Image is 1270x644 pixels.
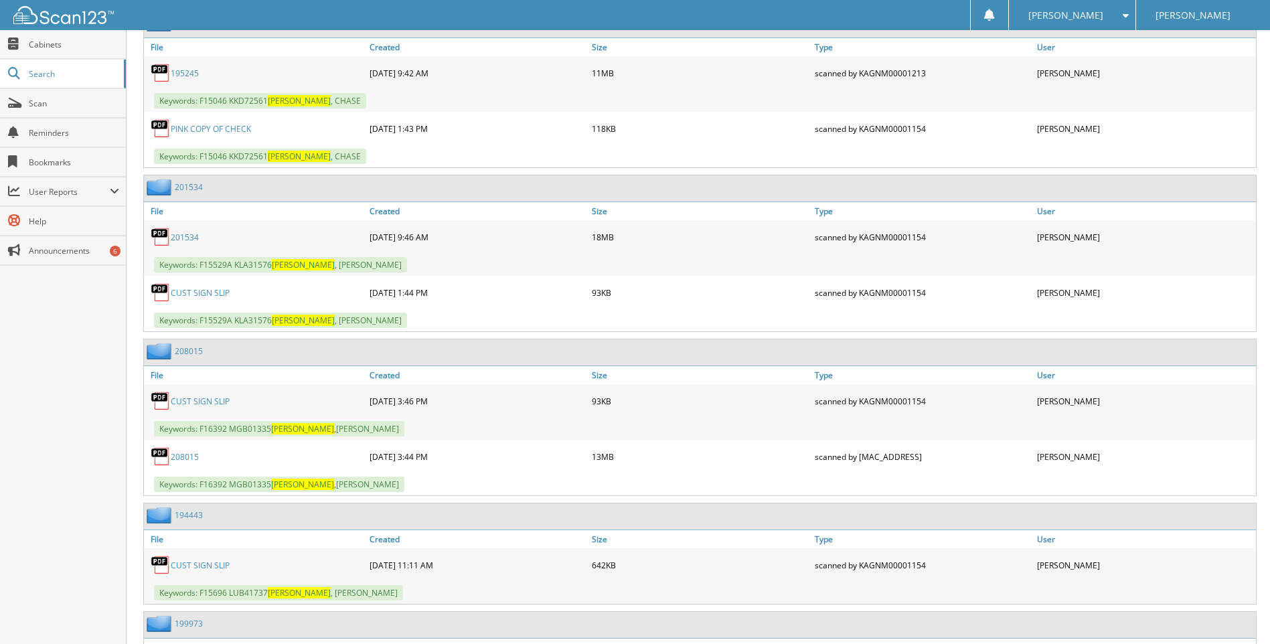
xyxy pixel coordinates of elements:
a: 194443 [175,509,203,521]
a: 201534 [171,232,199,243]
span: Cabinets [29,39,119,50]
span: Keywords: F16392 MGB01335 ,[PERSON_NAME] [154,421,404,436]
a: 208015 [171,451,199,463]
a: Size [588,366,811,384]
a: CUST SIGN SLIP [171,560,230,571]
div: [PERSON_NAME] [1034,443,1256,470]
span: Search [29,68,117,80]
a: User [1034,366,1256,384]
img: folder2.png [147,179,175,195]
span: Keywords: F15529A KLA31576 , [PERSON_NAME] [154,313,407,328]
div: [PERSON_NAME] [1034,388,1256,414]
div: [PERSON_NAME] [1034,60,1256,86]
a: 201534 [175,181,203,193]
div: 642KB [588,552,811,578]
div: 6 [110,246,121,256]
span: Keywords: F15696 LUB41737 , [PERSON_NAME] [154,585,403,600]
img: folder2.png [147,507,175,524]
img: PDF.png [151,227,171,247]
div: scanned by KAGNM00001154 [811,115,1034,142]
div: [DATE] 9:46 AM [366,224,588,250]
a: Size [588,38,811,56]
a: Type [811,202,1034,220]
img: folder2.png [147,343,175,359]
a: CUST SIGN SLIP [171,287,230,299]
a: User [1034,202,1256,220]
span: [PERSON_NAME] [271,423,334,434]
a: User [1034,530,1256,548]
a: Type [811,38,1034,56]
iframe: Chat Widget [1203,580,1270,644]
span: [PERSON_NAME] [272,259,335,270]
div: scanned by KAGNM00001154 [811,552,1034,578]
img: PDF.png [151,447,171,467]
span: [PERSON_NAME] [268,587,331,598]
span: Keywords: F15046 KKD72561 , CHASE [154,93,366,108]
img: PDF.png [151,391,171,411]
span: [PERSON_NAME] [272,315,335,326]
span: [PERSON_NAME] [1028,11,1103,19]
a: CUST SIGN SLIP [171,396,230,407]
div: [PERSON_NAME] [1034,552,1256,578]
a: Size [588,530,811,548]
div: [DATE] 3:46 PM [366,388,588,414]
span: User Reports [29,186,110,197]
a: Created [366,38,588,56]
div: 118KB [588,115,811,142]
img: PDF.png [151,283,171,303]
a: Created [366,202,588,220]
div: scanned by KAGNM00001154 [811,279,1034,306]
a: File [144,202,366,220]
div: 13MB [588,443,811,470]
span: Bookmarks [29,157,119,168]
a: Created [366,530,588,548]
div: scanned by KAGNM00001154 [811,388,1034,414]
div: 93KB [588,279,811,306]
div: [PERSON_NAME] [1034,115,1256,142]
div: [DATE] 1:43 PM [366,115,588,142]
a: PINK COPY OF CHECK [171,123,251,135]
div: 93KB [588,388,811,414]
img: PDF.png [151,118,171,139]
a: Type [811,366,1034,384]
div: 11MB [588,60,811,86]
a: File [144,366,366,384]
a: File [144,530,366,548]
div: 18MB [588,224,811,250]
span: Scan [29,98,119,109]
span: [PERSON_NAME] [271,479,334,490]
img: scan123-logo-white.svg [13,6,114,24]
span: [PERSON_NAME] [268,95,331,106]
span: Keywords: F15046 KKD72561 , CHASE [154,149,366,164]
a: File [144,38,366,56]
a: 195245 [171,68,199,79]
a: Type [811,530,1034,548]
span: Keywords: F15529A KLA31576 , [PERSON_NAME] [154,257,407,272]
a: 208015 [175,345,203,357]
span: Reminders [29,127,119,139]
div: scanned by [MAC_ADDRESS] [811,443,1034,470]
div: scanned by KAGNM00001154 [811,224,1034,250]
div: [DATE] 9:42 AM [366,60,588,86]
div: [DATE] 11:11 AM [366,552,588,578]
div: [DATE] 3:44 PM [366,443,588,470]
a: 199973 [175,618,203,629]
div: [PERSON_NAME] [1034,279,1256,306]
a: Size [588,202,811,220]
span: Keywords: F16392 MGB01335 ,[PERSON_NAME] [154,477,404,492]
div: scanned by KAGNM00001213 [811,60,1034,86]
div: [PERSON_NAME] [1034,224,1256,250]
span: [PERSON_NAME] [1156,11,1231,19]
span: Announcements [29,245,119,256]
span: [PERSON_NAME] [268,151,331,162]
img: PDF.png [151,63,171,83]
div: [DATE] 1:44 PM [366,279,588,306]
img: PDF.png [151,555,171,575]
a: User [1034,38,1256,56]
span: Help [29,216,119,227]
img: folder2.png [147,615,175,632]
a: Created [366,366,588,384]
